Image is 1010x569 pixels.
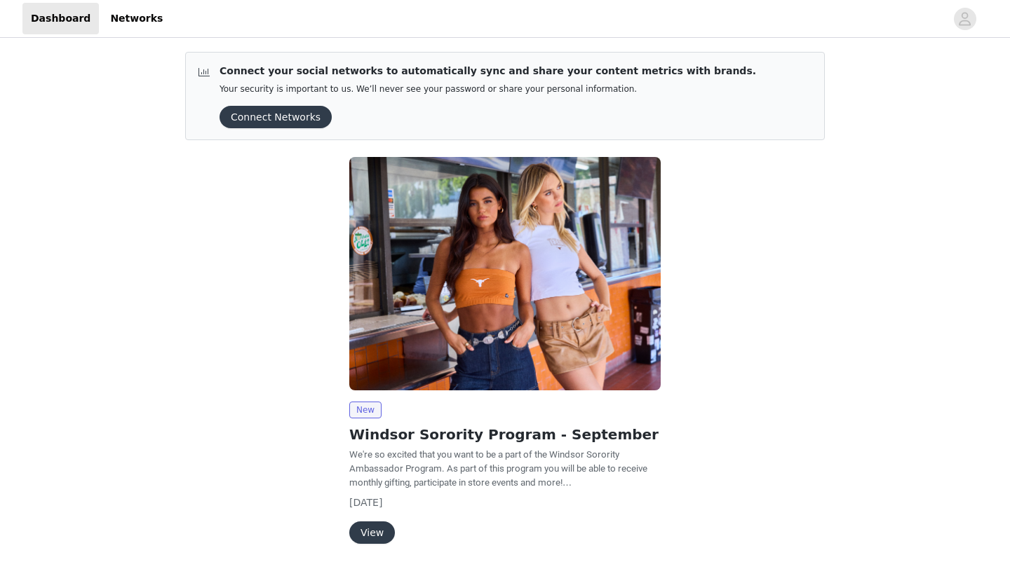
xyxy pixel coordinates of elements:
span: [DATE] [349,497,382,508]
div: avatar [958,8,971,30]
p: Your security is important to us. We’ll never see your password or share your personal information. [220,84,756,95]
span: We're so excited that you want to be a part of the Windsor Sorority Ambassador Program. As part o... [349,449,647,488]
p: Connect your social networks to automatically sync and share your content metrics with brands. [220,64,756,78]
a: Networks [102,3,171,34]
span: New [349,402,382,418]
button: View [349,521,395,544]
button: Connect Networks [220,106,332,128]
a: Dashboard [22,3,99,34]
h2: Windsor Sorority Program - September [349,424,661,445]
img: Windsor [349,157,661,390]
a: View [349,528,395,538]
